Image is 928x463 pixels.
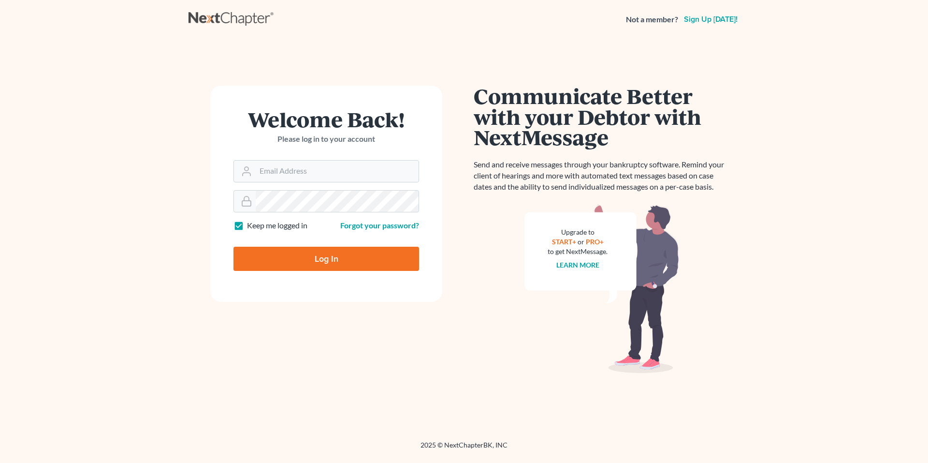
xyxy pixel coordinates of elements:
[548,227,608,237] div: Upgrade to
[256,161,419,182] input: Email Address
[340,221,419,230] a: Forgot your password?
[188,440,739,458] div: 2025 © NextChapterBK, INC
[552,238,576,246] a: START+
[682,15,739,23] a: Sign up [DATE]!
[474,159,730,193] p: Send and receive messages through your bankruptcy software. Remind your client of hearings and mo...
[556,261,599,269] a: Learn more
[247,220,307,231] label: Keep me logged in
[626,14,678,25] strong: Not a member?
[578,238,584,246] span: or
[233,134,419,145] p: Please log in to your account
[474,86,730,148] h1: Communicate Better with your Debtor with NextMessage
[548,247,608,256] div: to get NextMessage.
[233,247,419,271] input: Log In
[233,109,419,130] h1: Welcome Back!
[586,238,604,246] a: PRO+
[524,204,679,373] img: nextmessage_bg-59042aed3d76b12b5cd301f8e5b87938c9018125f34e5fa2b7a6b67550977c72.svg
